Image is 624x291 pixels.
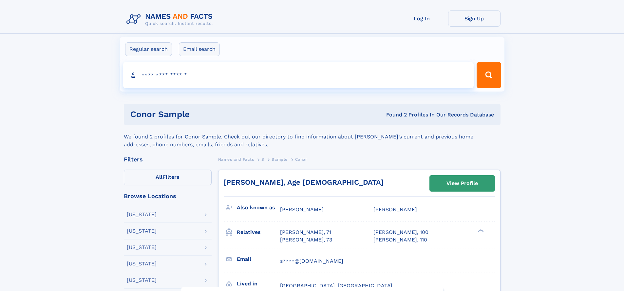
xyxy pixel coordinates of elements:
[448,10,501,27] a: Sign Up
[280,236,332,243] a: [PERSON_NAME], 73
[127,278,157,283] div: [US_STATE]
[373,236,427,243] a: [PERSON_NAME], 110
[127,212,157,217] div: [US_STATE]
[124,10,218,28] img: Logo Names and Facts
[430,176,495,191] a: View Profile
[446,176,478,191] div: View Profile
[124,193,212,199] div: Browse Locations
[127,228,157,234] div: [US_STATE]
[373,229,428,236] a: [PERSON_NAME], 100
[261,155,264,163] a: S
[288,111,494,118] div: Found 2 Profiles In Our Records Database
[124,156,212,162] div: Filters
[127,261,157,266] div: [US_STATE]
[237,227,280,238] h3: Relatives
[237,202,280,213] h3: Also known as
[224,178,384,186] a: [PERSON_NAME], Age [DEMOGRAPHIC_DATA]
[156,174,162,180] span: All
[125,42,172,56] label: Regular search
[218,155,254,163] a: Names and Facts
[179,42,220,56] label: Email search
[476,229,484,233] div: ❯
[272,157,288,162] span: Sample
[237,254,280,265] h3: Email
[127,245,157,250] div: [US_STATE]
[261,157,264,162] span: S
[272,155,288,163] a: Sample
[280,206,324,213] span: [PERSON_NAME]
[280,229,331,236] a: [PERSON_NAME], 71
[280,282,392,289] span: [GEOGRAPHIC_DATA], [GEOGRAPHIC_DATA]
[373,206,417,213] span: [PERSON_NAME]
[237,278,280,289] h3: Lived in
[477,62,501,88] button: Search Button
[396,10,448,27] a: Log In
[295,157,307,162] span: Conor
[124,170,212,185] label: Filters
[124,125,501,149] div: We found 2 profiles for Conor Sample. Check out our directory to find information about [PERSON_N...
[123,62,474,88] input: search input
[130,110,288,118] h1: conor sample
